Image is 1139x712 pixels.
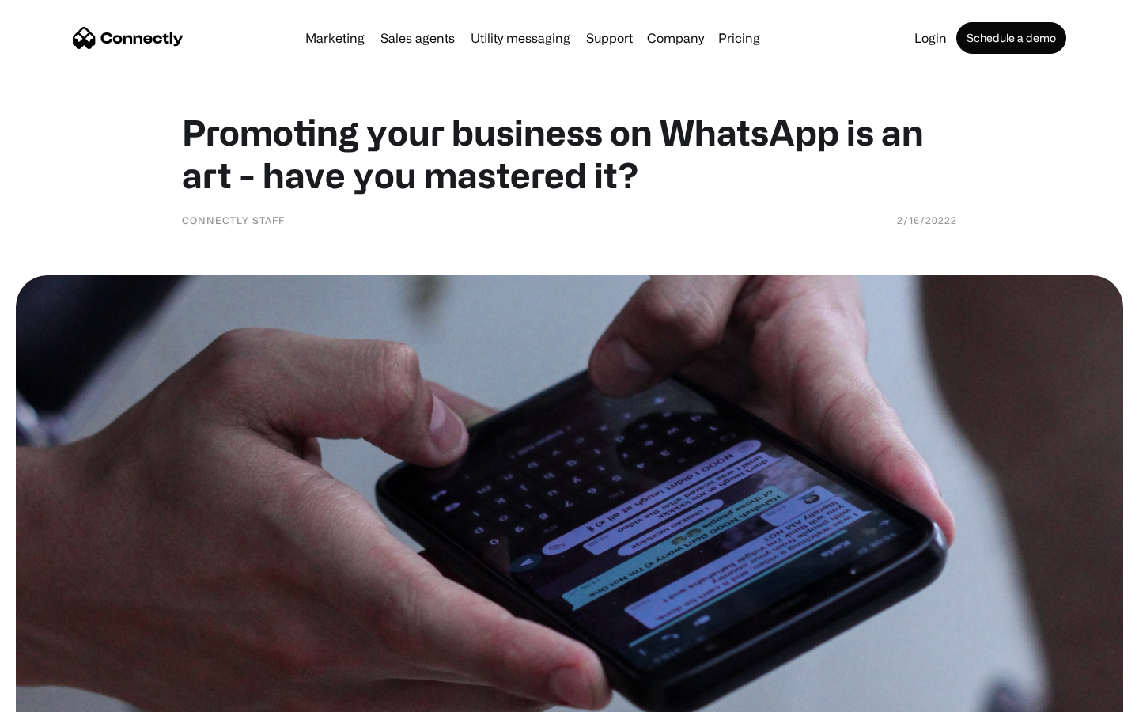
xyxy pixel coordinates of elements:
ul: Language list [32,684,95,706]
a: Schedule a demo [956,22,1066,54]
a: Utility messaging [464,32,577,44]
a: home [73,26,184,50]
aside: Language selected: English [16,684,95,706]
a: Sales agents [374,32,461,44]
div: Company [647,27,704,49]
a: Pricing [712,32,766,44]
div: 2/16/20222 [897,212,957,228]
a: Marketing [299,32,371,44]
a: Support [580,32,639,44]
div: Connectly Staff [182,212,285,228]
a: Login [908,32,953,44]
h1: Promoting your business on WhatsApp is an art - have you mastered it? [182,111,957,196]
div: Company [642,27,709,49]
